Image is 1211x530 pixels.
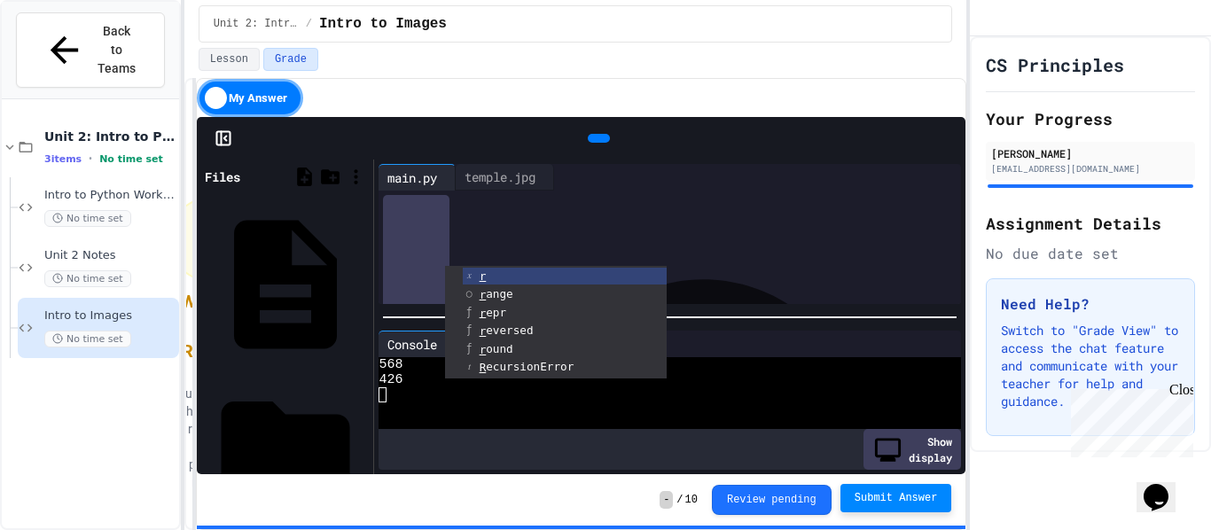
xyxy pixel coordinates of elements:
div: main.py [379,168,446,187]
span: 426 [379,372,402,387]
span: • [89,152,92,166]
h1: CS Principles [986,52,1124,77]
div: Console [379,335,446,354]
iframe: chat widget [1137,459,1193,512]
div: temple.jpg [456,168,544,186]
button: Grade [263,48,318,71]
span: / [676,493,683,507]
span: No time set [44,331,131,347]
span: / [306,17,312,31]
span: 10 [685,493,698,507]
iframe: chat widget [1064,382,1193,457]
span: Intro to Python Worksheet [44,188,176,203]
button: Review pending [712,485,832,515]
div: main.py [379,164,456,191]
h2: Assignment Details [986,211,1195,236]
button: Back to Teams [16,12,165,88]
div: [EMAIL_ADDRESS][DOMAIN_NAME] [991,162,1190,175]
span: 3 items [44,153,82,165]
button: Submit Answer [840,484,952,512]
h3: Need Help? [1001,293,1180,315]
span: Submit Answer [855,491,938,505]
span: Unit 2 Notes [44,248,176,263]
p: Switch to "Grade View" to access the chat feature and communicate with your teacher for help and ... [1001,322,1180,410]
button: Lesson [199,48,260,71]
span: Unit 2: Intro to Python [214,17,299,31]
span: No time set [99,153,163,165]
div: temple.jpg [456,164,554,191]
span: - [660,491,673,509]
span: No time set [44,270,131,287]
div: [PERSON_NAME] [991,145,1190,161]
div: Show display [863,429,961,470]
h2: Your Progress [986,106,1195,131]
span: No time set [44,210,131,227]
div: Chat with us now!Close [7,7,122,113]
span: Intro to Images [44,308,176,323]
span: Intro to Images [319,13,447,35]
div: Console [379,331,456,357]
span: 568 [379,357,402,372]
span: Unit 2: Intro to Python [44,129,176,144]
span: Back to Teams [96,22,137,78]
div: Files [205,168,240,186]
div: No due date set [986,243,1195,264]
